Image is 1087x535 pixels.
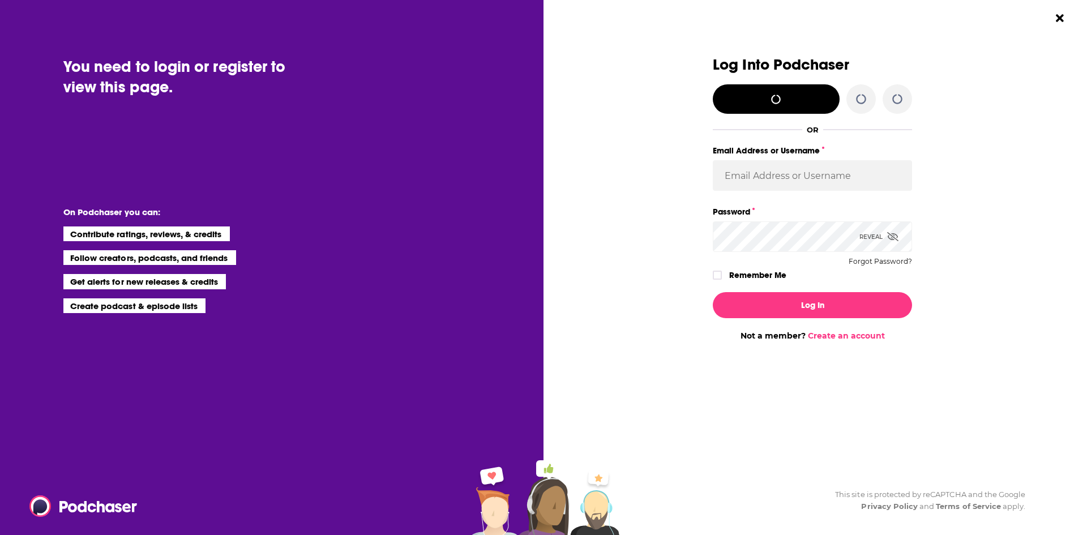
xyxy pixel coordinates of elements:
li: Get alerts for new releases & credits [63,274,226,289]
div: You need to login or register to view this page. [63,57,322,97]
a: Terms of Service [936,502,1001,511]
li: Contribute ratings, reviews, & credits [63,226,230,241]
li: Follow creators, podcasts, and friends [63,250,236,265]
button: Log In [713,292,912,318]
a: Create an account [808,331,885,341]
button: Close Button [1049,7,1071,29]
label: Email Address or Username [713,143,912,158]
img: Podchaser - Follow, Share and Rate Podcasts [29,495,138,517]
h3: Log Into Podchaser [713,57,912,73]
li: Create podcast & episode lists [63,298,206,313]
li: On Podchaser you can: [63,207,290,217]
a: Privacy Policy [861,502,918,511]
input: Email Address or Username [713,160,912,191]
label: Remember Me [729,268,786,283]
label: Password [713,204,912,219]
div: Not a member? [713,331,912,341]
div: Reveal [859,221,898,252]
div: OR [807,125,819,134]
div: This site is protected by reCAPTCHA and the Google and apply. [826,489,1025,512]
a: Podchaser - Follow, Share and Rate Podcasts [29,495,129,517]
button: Forgot Password? [849,258,912,266]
